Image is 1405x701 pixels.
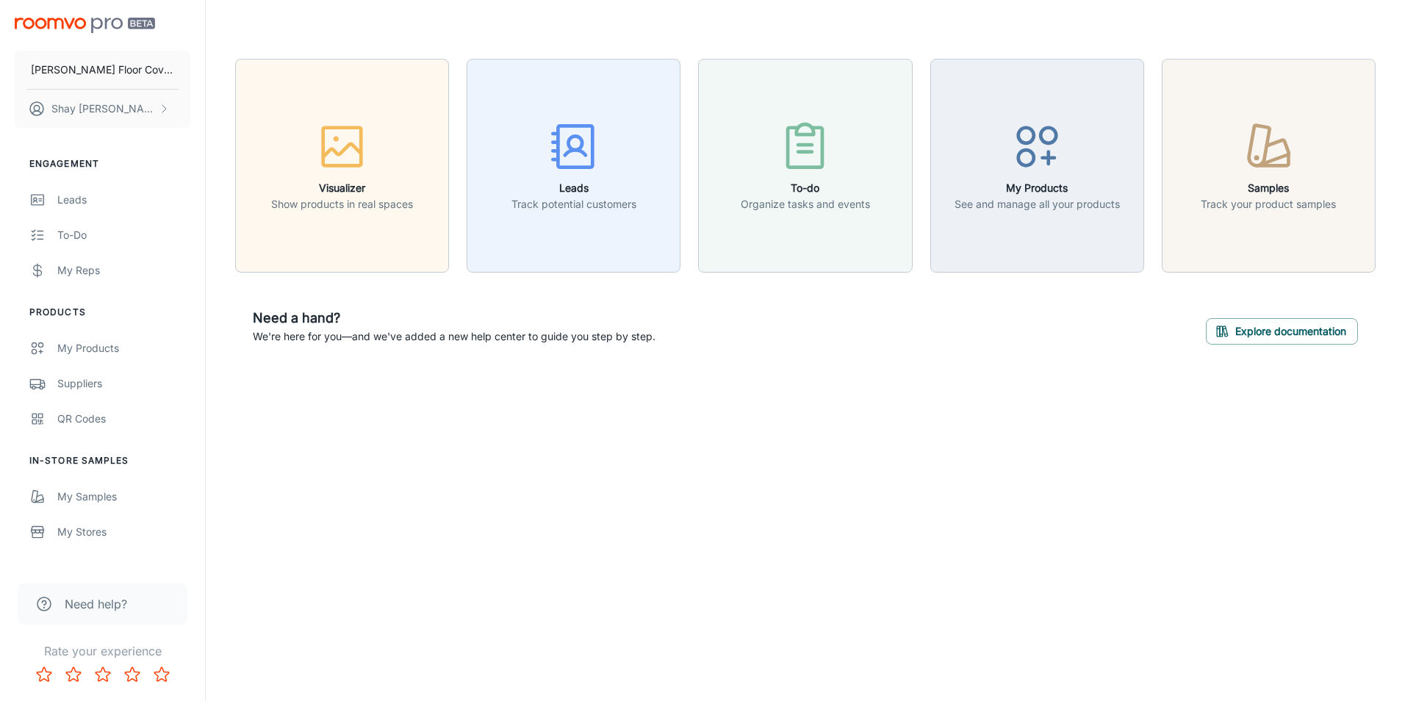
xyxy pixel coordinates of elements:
button: VisualizerShow products in real spaces [235,59,449,273]
p: Track your product samples [1201,196,1336,212]
a: To-doOrganize tasks and events [698,157,912,172]
div: To-do [57,227,190,243]
p: Show products in real spaces [271,196,413,212]
a: SamplesTrack your product samples [1162,157,1376,172]
button: LeadsTrack potential customers [467,59,680,273]
h6: To-do [741,180,870,196]
p: Shay [PERSON_NAME] [51,101,155,117]
p: Track potential customers [511,196,636,212]
img: Roomvo PRO Beta [15,18,155,33]
button: My ProductsSee and manage all your products [930,59,1144,273]
p: See and manage all your products [955,196,1120,212]
div: QR Codes [57,411,190,427]
a: LeadsTrack potential customers [467,157,680,172]
button: Explore documentation [1206,318,1358,345]
div: My Products [57,340,190,356]
a: My ProductsSee and manage all your products [930,157,1144,172]
button: Shay [PERSON_NAME] [15,90,190,128]
p: [PERSON_NAME] Floor Covering [31,62,174,78]
div: Leads [57,192,190,208]
h6: Need a hand? [253,308,655,328]
h6: My Products [955,180,1120,196]
div: My Reps [57,262,190,278]
h6: Samples [1201,180,1336,196]
div: Suppliers [57,375,190,392]
p: We're here for you—and we've added a new help center to guide you step by step. [253,328,655,345]
button: To-doOrganize tasks and events [698,59,912,273]
h6: Leads [511,180,636,196]
a: Explore documentation [1206,323,1358,338]
button: [PERSON_NAME] Floor Covering [15,51,190,89]
h6: Visualizer [271,180,413,196]
p: Organize tasks and events [741,196,870,212]
button: SamplesTrack your product samples [1162,59,1376,273]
